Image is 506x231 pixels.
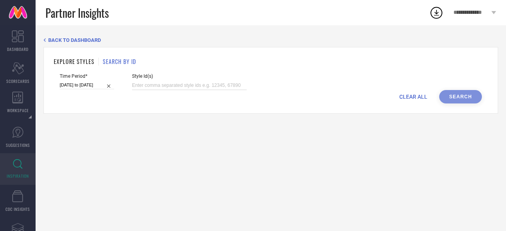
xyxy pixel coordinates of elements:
input: Enter comma separated style ids e.g. 12345, 67890 [132,81,247,90]
h1: EXPLORE STYLES [54,57,94,66]
span: SCORECARDS [6,78,30,84]
span: WORKSPACE [7,107,29,113]
span: Time Period* [60,73,114,79]
input: Select time period [60,81,114,89]
div: Back TO Dashboard [43,37,498,43]
span: SUGGESTIONS [6,142,30,148]
span: CLEAR ALL [399,94,427,100]
span: BACK TO DASHBOARD [48,37,101,43]
span: DASHBOARD [7,46,28,52]
div: Open download list [429,6,444,20]
span: CDC INSIGHTS [6,206,30,212]
h1: SEARCH BY ID [103,57,136,66]
span: Style Id(s) [132,73,247,79]
span: INSPIRATION [7,173,29,179]
span: Partner Insights [45,5,109,21]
